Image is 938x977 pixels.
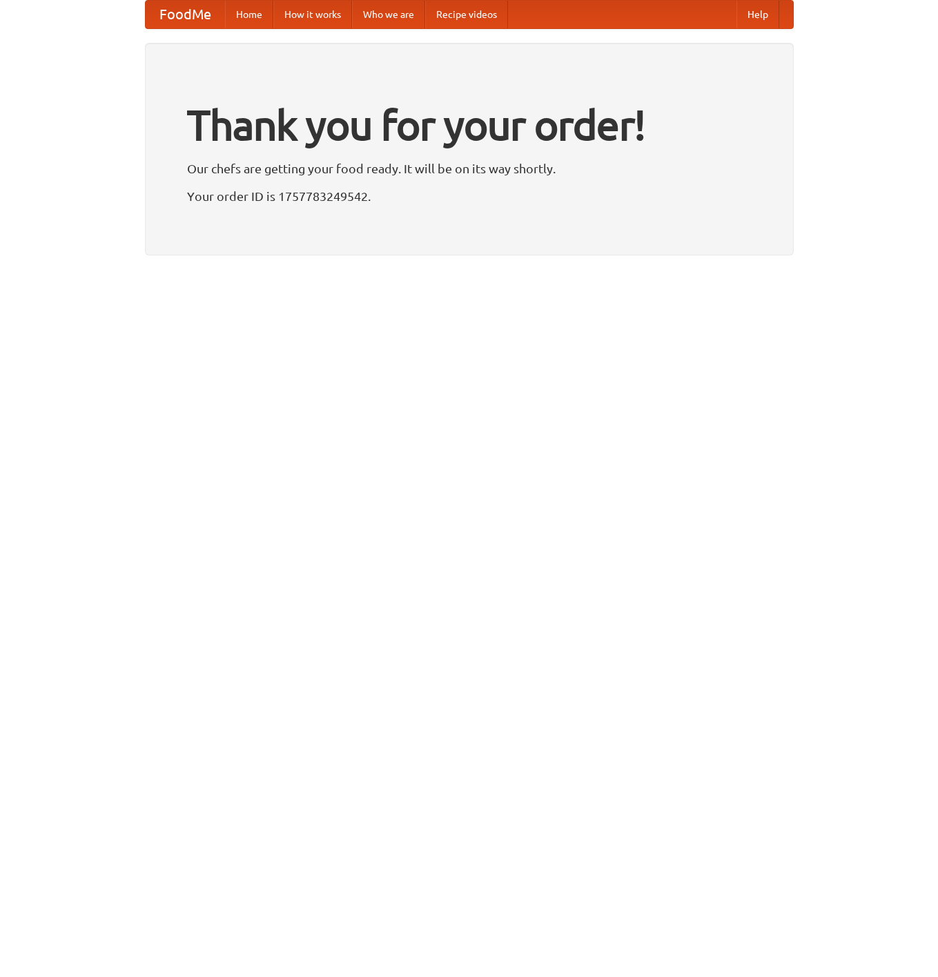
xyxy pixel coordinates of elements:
p: Our chefs are getting your food ready. It will be on its way shortly. [187,158,752,179]
h1: Thank you for your order! [187,92,752,158]
a: Home [225,1,273,28]
a: Who we are [352,1,425,28]
a: FoodMe [146,1,225,28]
p: Your order ID is 1757783249542. [187,186,752,206]
a: How it works [273,1,352,28]
a: Help [736,1,779,28]
a: Recipe videos [425,1,508,28]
